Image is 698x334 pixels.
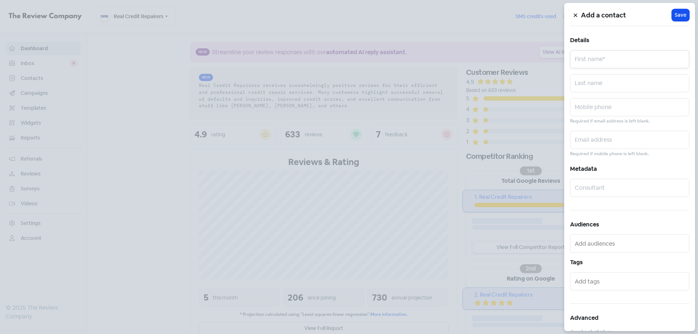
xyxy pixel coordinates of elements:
input: Consultant [570,179,689,197]
h5: Metadata [570,164,689,174]
h5: Advanced [570,313,689,323]
h5: Details [570,35,689,46]
span: Save [675,11,686,19]
small: Required if email address is left blank. [570,118,650,125]
input: Mobile phone [570,98,689,116]
h5: Tags [570,257,689,268]
input: Add audiences [575,238,686,249]
small: Required if mobile phone is left blank. [570,150,649,157]
h5: Audiences [570,219,689,230]
h5: Add a contact [581,10,672,21]
input: Email address [570,131,689,149]
input: Add tags [575,275,686,287]
input: First name [570,50,689,68]
input: Last name [570,74,689,92]
button: Save [672,9,689,21]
